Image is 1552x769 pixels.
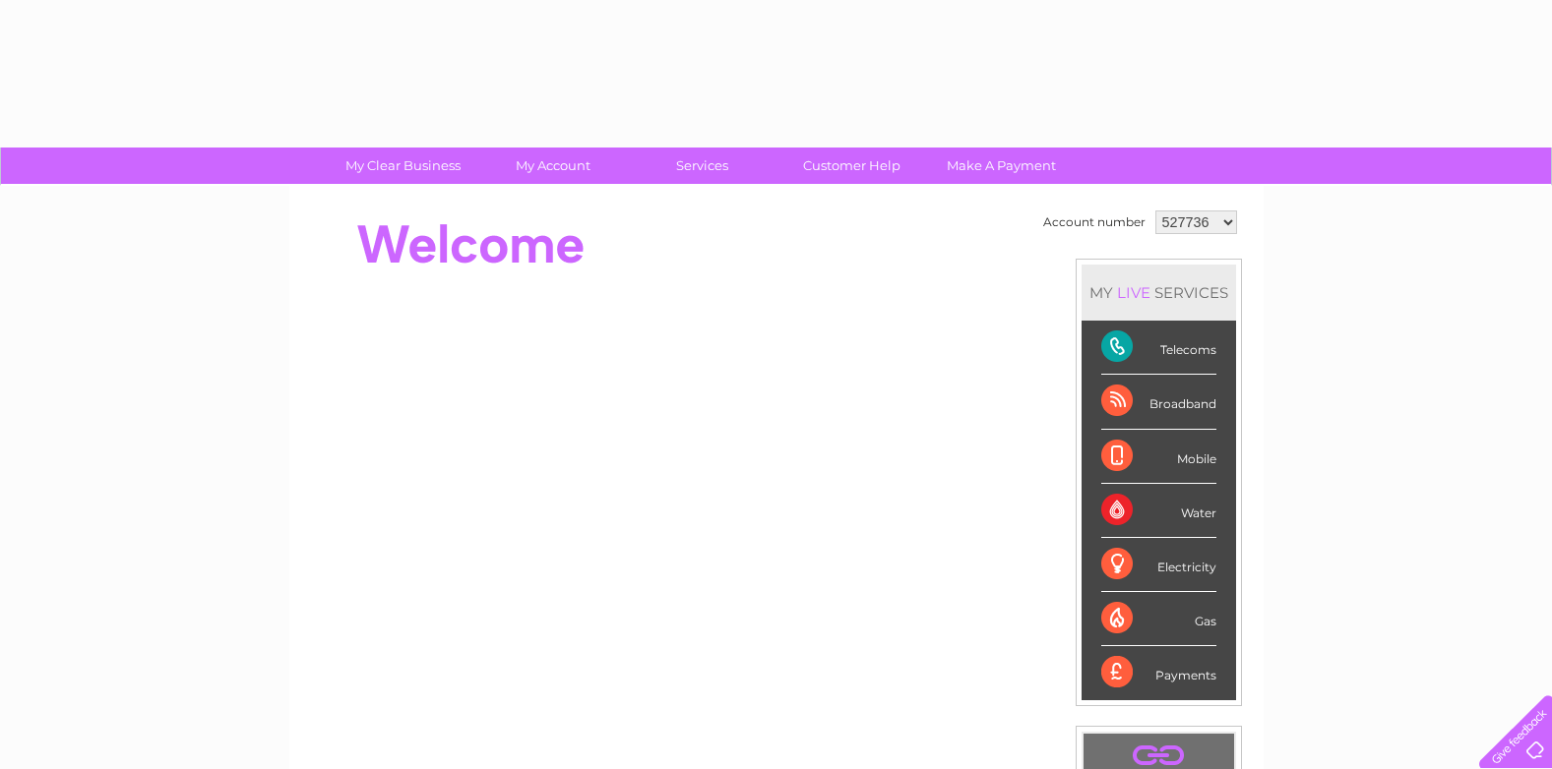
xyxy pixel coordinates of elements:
div: Water [1101,484,1216,538]
div: Telecoms [1101,321,1216,375]
a: Make A Payment [920,148,1083,184]
div: Mobile [1101,430,1216,484]
div: Broadband [1101,375,1216,429]
div: Payments [1101,646,1216,699]
div: LIVE [1113,283,1154,302]
div: MY SERVICES [1082,265,1236,321]
div: Electricity [1101,538,1216,592]
a: My Account [471,148,634,184]
td: Account number [1038,206,1150,239]
a: Customer Help [771,148,933,184]
div: Gas [1101,592,1216,646]
a: My Clear Business [322,148,484,184]
a: Services [621,148,783,184]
